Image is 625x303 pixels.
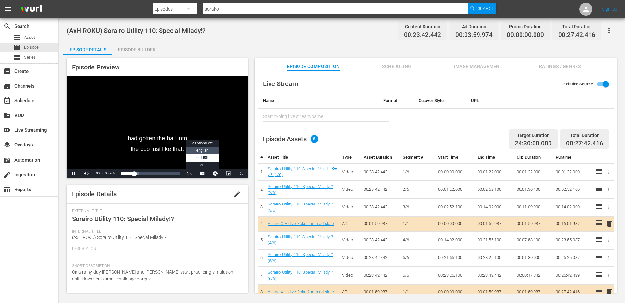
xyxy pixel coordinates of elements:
[258,267,265,284] td: 7
[605,220,613,228] span: delete
[400,163,436,181] td: 1/6
[400,249,436,267] td: 5/6
[602,7,619,12] a: Sign Out
[361,267,400,284] td: 00:23:42.442
[566,131,603,140] div: Total Duration
[258,151,265,163] th: #
[475,267,514,284] td: 00:23:42.442
[24,34,35,41] span: Asset
[16,2,47,17] img: ans4CAIJ8jUAAAAAAAAAAAAAAAAAAAAAAAAgQb4GAAAAAAAAAAAAAAAAAAAAAAAAJMjXAAAAAAAAAAAAAAAAAAAAAAAAgAT5G...
[475,163,514,181] td: 00:01:22.000
[3,97,11,105] span: Schedule
[200,163,204,167] span: en
[268,202,333,213] a: Sorairo Utility 110: Special Milady!? (3/6)
[475,216,514,232] td: 00:01:59.987
[24,44,39,51] span: Episode
[400,216,436,232] td: 1/1
[340,199,361,216] td: Video
[507,22,544,31] div: Promo Duration
[436,267,475,284] td: 00:23:25.100
[311,135,318,143] span: 8
[340,216,361,232] td: AD
[400,231,436,249] td: 4/6
[475,231,514,249] td: 00:21:55.100
[400,151,436,163] th: Segment #
[400,284,436,300] td: 1/1
[229,187,245,202] button: edit
[3,23,11,30] span: Search
[268,166,328,177] a: Sorairo Utility 110: Special Milady!? (1/6)
[13,34,21,41] span: Asset
[183,169,196,178] button: Playback Rate
[404,22,441,31] div: Content Duration
[72,190,117,198] span: Episode Details
[514,181,553,198] td: 00:01:30.100
[553,249,592,267] td: 00:25:25.087
[605,288,613,296] span: delete
[3,68,11,75] span: Create
[3,141,11,149] span: Overlays
[67,76,248,178] div: Video Player
[196,155,208,160] span: CC1
[558,31,595,39] span: 00:27:42.416
[361,249,400,267] td: 00:23:42.442
[13,44,21,52] span: Episode
[475,284,514,300] td: 00:01:59.987
[361,163,400,181] td: 00:23:42.442
[436,163,475,181] td: 00:00:00.000
[80,169,93,178] button: Mute
[3,126,11,134] span: Live Streaming
[400,199,436,216] td: 3/6
[3,112,11,119] span: VOD
[436,231,475,249] td: 00:14:02.000
[268,235,333,246] a: Sorairo Utility 110: Special Milady!? (4/6)
[466,93,604,109] th: URL
[24,54,36,61] span: Series
[436,199,475,216] td: 00:02:52.100
[268,252,333,263] a: Sorairo Utility 110: Special Milady!? (5/6)
[340,249,361,267] td: Video
[72,215,174,223] span: Sorairo Utility 110: Special Milady!?
[235,169,248,178] button: Fullscreen
[475,199,514,216] td: 00:14:02.000
[72,252,76,257] span: ---
[605,219,613,229] button: delete
[258,284,265,300] td: 8
[436,249,475,267] td: 00:21:55.100
[361,151,400,163] th: Asset Duration
[268,289,334,294] a: Anime X Hidive Roku 2 min ad slate
[514,216,553,232] td: 00:01:59.987
[258,199,265,216] td: 3
[262,135,318,143] div: Episode Assets
[535,62,584,70] span: Ratings / Genres
[67,169,80,178] button: Pause
[340,231,361,249] td: Video
[112,42,161,57] div: Episode Builder
[404,31,441,39] span: 00:23:42.442
[258,181,265,198] td: 2
[455,31,493,39] span: 00:03:59.974
[96,172,115,175] span: 00:06:05.765
[514,284,553,300] td: 00:01:59.987
[258,216,265,232] td: 4
[563,81,593,87] span: Existing Source
[553,267,592,284] td: 00:25:42.429
[265,151,340,163] th: Asset Title
[378,93,413,109] th: Format
[454,62,503,70] span: Image Management
[258,249,265,267] td: 6
[268,184,333,195] a: Sorairo Utility 110: Special Milady!? (2/6)
[196,169,209,178] button: Captions
[63,42,112,57] div: Episode Details
[475,151,514,163] th: End Time
[361,181,400,198] td: 00:23:42.442
[258,231,265,249] td: 5
[514,231,553,249] td: 00:07:53.100
[287,62,340,70] span: Episode Composition
[436,284,475,300] td: 00:00:00.000
[515,131,552,140] div: Target Duration
[553,216,592,232] td: 00:16:01.987
[112,42,161,55] button: Episode Builder
[475,181,514,198] td: 00:02:52.100
[222,169,235,178] button: Picture-in-Picture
